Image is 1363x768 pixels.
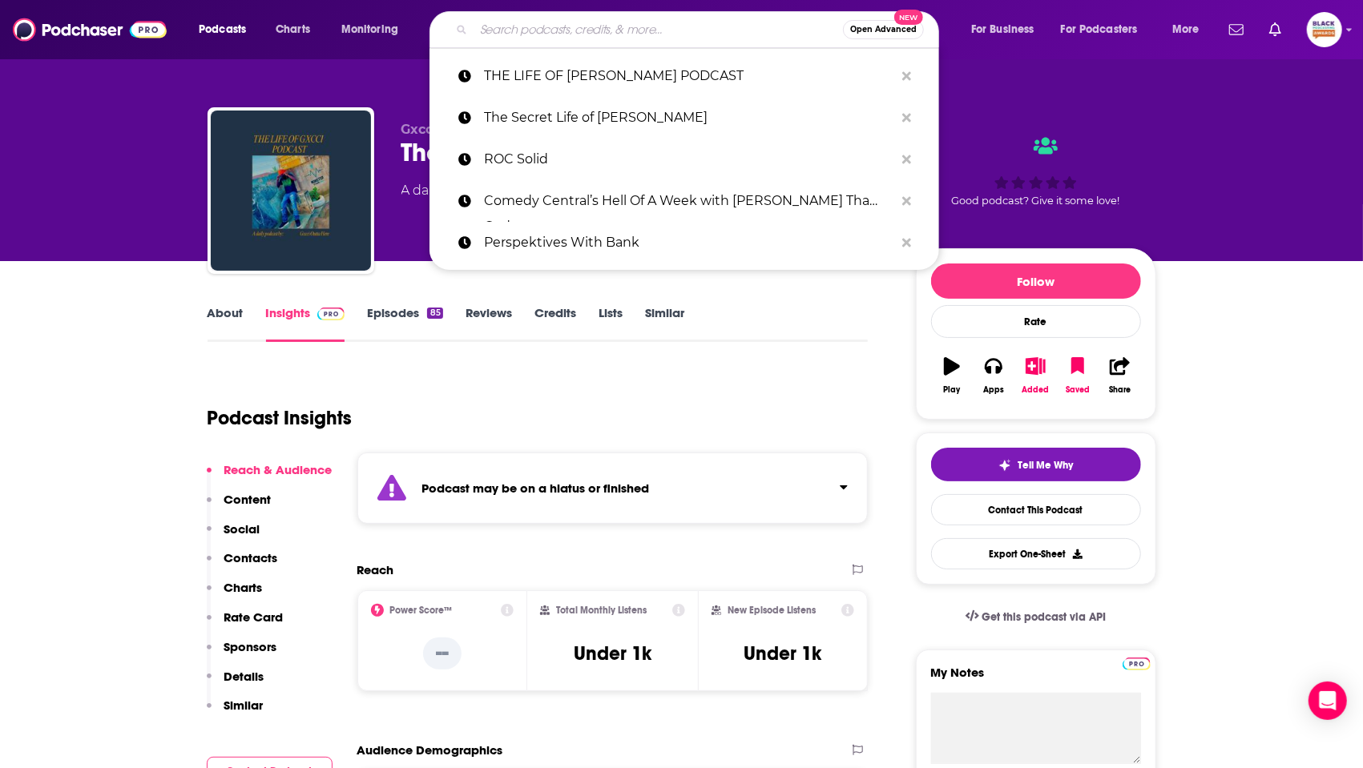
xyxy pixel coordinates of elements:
button: open menu [1050,17,1161,42]
p: Details [224,669,264,684]
div: A daily podcast [401,181,711,200]
button: Contacts [207,550,278,580]
span: For Business [971,18,1034,41]
button: Open AdvancedNew [843,20,924,39]
button: Reach & Audience [207,462,333,492]
div: Play [943,385,960,395]
button: Rate Card [207,609,284,639]
button: Play [931,347,973,404]
button: Social [207,521,260,551]
a: Episodes85 [367,305,442,342]
button: Sponsors [207,639,277,669]
span: New [894,10,923,25]
img: Podchaser Pro [317,308,345,320]
button: Share [1099,347,1140,404]
a: Reviews [466,305,512,342]
button: Charts [207,580,263,609]
label: My Notes [931,665,1141,693]
button: Follow [931,263,1141,299]
div: Apps [983,385,1004,395]
a: Credits [534,305,576,342]
button: open menu [1161,17,1220,42]
a: ROC Solid [429,139,939,180]
span: More [1172,18,1200,41]
p: Perspektives With Bank [484,222,894,263]
h3: Under 1k [744,641,822,665]
p: Contacts [224,550,278,565]
div: Search podcasts, credits, & more... [445,11,954,48]
a: Contact This Podcast [931,494,1141,525]
div: Rate [931,305,1141,338]
span: Gxcci Outta Here [401,122,517,137]
div: Good podcast? Give it some love! [916,122,1156,221]
p: Reach & Audience [224,462,333,477]
button: Similar [207,698,264,727]
p: Sponsors [224,639,277,654]
a: Show notifications dropdown [1263,16,1288,43]
p: Content [224,492,272,507]
p: Charts [224,580,263,595]
a: About [208,305,244,342]
a: InsightsPodchaser Pro [266,305,345,342]
p: -- [423,637,462,669]
p: THE LIFE OF GXCCI PODCAST [484,55,894,97]
a: Perspektives With Bank [429,222,939,263]
a: Comedy Central’s Hell Of A Week with [PERSON_NAME] Tha God [429,180,939,222]
button: open menu [960,17,1055,42]
a: Charts [265,17,320,42]
a: Get this podcast via API [953,597,1119,637]
a: Pro website [1123,655,1151,670]
div: Added [1022,385,1050,395]
span: Open Advanced [850,26,917,34]
p: Similar [224,698,264,713]
h2: New Episode Listens [728,605,816,616]
button: Added [1014,347,1056,404]
span: For Podcasters [1061,18,1138,41]
button: Show profile menu [1307,12,1342,47]
strong: Podcast may be on a hiatus or finished [422,481,650,496]
button: open menu [188,17,267,42]
span: Charts [276,18,310,41]
h3: Under 1k [574,641,651,665]
input: Search podcasts, credits, & more... [474,17,843,42]
button: Export One-Sheet [931,538,1141,569]
p: Social [224,521,260,537]
p: ROC Solid [484,139,894,180]
span: Good podcast? Give it some love! [952,195,1120,207]
span: Podcasts [199,18,246,41]
a: Show notifications dropdown [1223,16,1250,43]
button: Apps [973,347,1014,404]
button: open menu [330,17,419,42]
p: Comedy Central’s Hell Of A Week with Charlamagne Tha God [484,180,894,222]
h2: Power Score™ [390,605,453,616]
div: Open Intercom Messenger [1309,682,1347,720]
h2: Total Monthly Listens [556,605,647,616]
span: Monitoring [341,18,398,41]
img: Podchaser - Follow, Share and Rate Podcasts [13,14,167,45]
a: Similar [645,305,684,342]
img: Podchaser Pro [1123,657,1151,670]
span: Tell Me Why [1018,459,1073,472]
div: 85 [427,308,442,319]
a: Lists [599,305,623,342]
p: The Secret Life of TK Dutes [484,97,894,139]
span: Logged in as blackpodcastingawards [1307,12,1342,47]
button: Content [207,492,272,521]
section: Click to expand status details [357,452,869,524]
h2: Audience Demographics [357,742,503,758]
h2: Reach [357,562,394,577]
button: tell me why sparkleTell Me Why [931,448,1141,481]
div: Share [1109,385,1131,395]
p: Rate Card [224,609,284,625]
a: THE LIFE OF [PERSON_NAME] PODCAST [429,55,939,97]
button: Details [207,669,264,698]
span: Get this podcast via API [982,610,1106,624]
div: Saved [1066,385,1090,395]
img: The Life Of Gxcci Podcast [211,111,371,271]
img: tell me why sparkle [998,459,1011,472]
h1: Podcast Insights [208,406,353,430]
img: User Profile [1307,12,1342,47]
a: The Secret Life of [PERSON_NAME] [429,97,939,139]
